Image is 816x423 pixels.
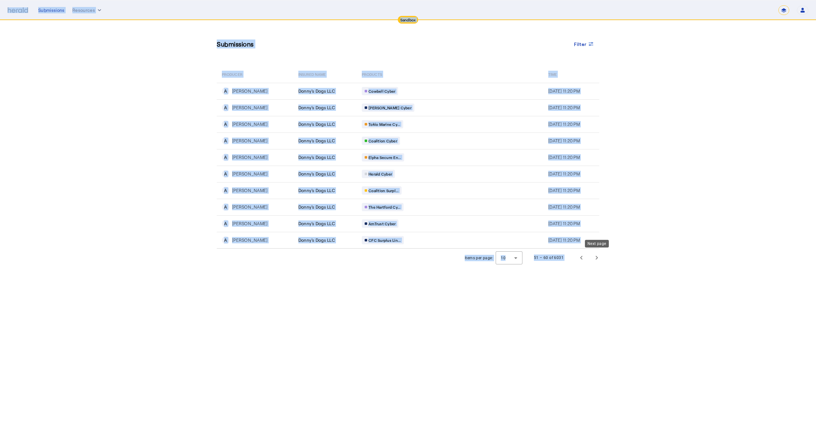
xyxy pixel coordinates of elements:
div: [PERSON_NAME] [232,171,267,177]
span: Filter [574,41,587,47]
div: Items per page: [465,255,493,261]
div: [PERSON_NAME] [232,88,267,94]
img: Herald Logo [8,7,28,13]
div: [PERSON_NAME] [232,220,267,227]
div: A [222,120,229,128]
div: A [222,220,229,227]
div: A [222,203,229,211]
span: AmTrust Cyber [368,221,396,226]
div: [PERSON_NAME] [232,204,267,210]
span: Insured Name [298,71,326,77]
table: Table view of all submissions by your platform [217,65,599,249]
span: Donny's Dogs LLC [298,138,335,144]
div: [PERSON_NAME] [232,237,267,243]
span: [DATE] 11:20 PM [548,237,580,243]
div: 51 – 60 of 6031 [534,255,564,261]
span: Herald Cyber [368,171,392,176]
span: Donny's Dogs LLC [298,204,335,210]
span: The Hartford Cy... [368,204,401,210]
div: A [222,170,229,178]
div: A [222,104,229,111]
div: [PERSON_NAME] [232,154,267,161]
div: [PERSON_NAME] [232,187,267,194]
span: Donny's Dogs LLC [298,104,335,111]
div: A [222,137,229,145]
span: Donny's Dogs LLC [298,237,335,243]
span: [DATE] 11:20 PM [548,171,580,176]
span: [PERSON_NAME] Cyber [368,105,412,110]
button: Next page [589,250,604,265]
span: Coalition Surpl... [368,188,399,193]
div: [PERSON_NAME] [232,138,267,144]
span: Donny's Dogs LLC [298,154,335,161]
span: Elpha Secure En... [368,155,401,160]
span: [DATE] 11:20 PM [548,154,580,160]
span: [DATE] 11:20 PM [548,204,580,210]
span: CFC Surplus Lin... [368,238,401,243]
span: Coalition Cyber [368,138,397,143]
span: [DATE] 11:20 PM [548,188,580,193]
div: A [222,187,229,194]
span: Donny's Dogs LLC [298,121,335,127]
span: Donny's Dogs LLC [298,220,335,227]
button: Filter [569,38,600,50]
span: [DATE] 11:20 PM [548,138,580,143]
span: Cowbell Cyber [368,89,395,94]
span: [DATE] 11:20 PM [548,221,580,226]
div: [PERSON_NAME] [232,121,267,127]
div: A [222,236,229,244]
span: PRODUCTS [362,71,382,77]
span: PRODUCER [222,71,243,77]
span: [DATE] 11:20 PM [548,105,580,110]
span: Donny's Dogs LLC [298,187,335,194]
button: Previous page [574,250,589,265]
h3: Submissions [217,39,254,48]
div: A [222,154,229,161]
div: Sandbox [398,16,419,24]
div: [PERSON_NAME] [232,104,267,111]
div: Submissions [38,7,65,13]
span: [DATE] 11:20 PM [548,121,580,127]
span: Time [548,71,557,77]
div: Next page [585,240,609,247]
span: Donny's Dogs LLC [298,88,335,94]
span: Donny's Dogs LLC [298,171,335,177]
span: [DATE] 11:20 PM [548,88,580,94]
button: Resources dropdown menu [72,7,103,13]
div: A [222,87,229,95]
span: Tokio Marine Cy... [368,122,400,127]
